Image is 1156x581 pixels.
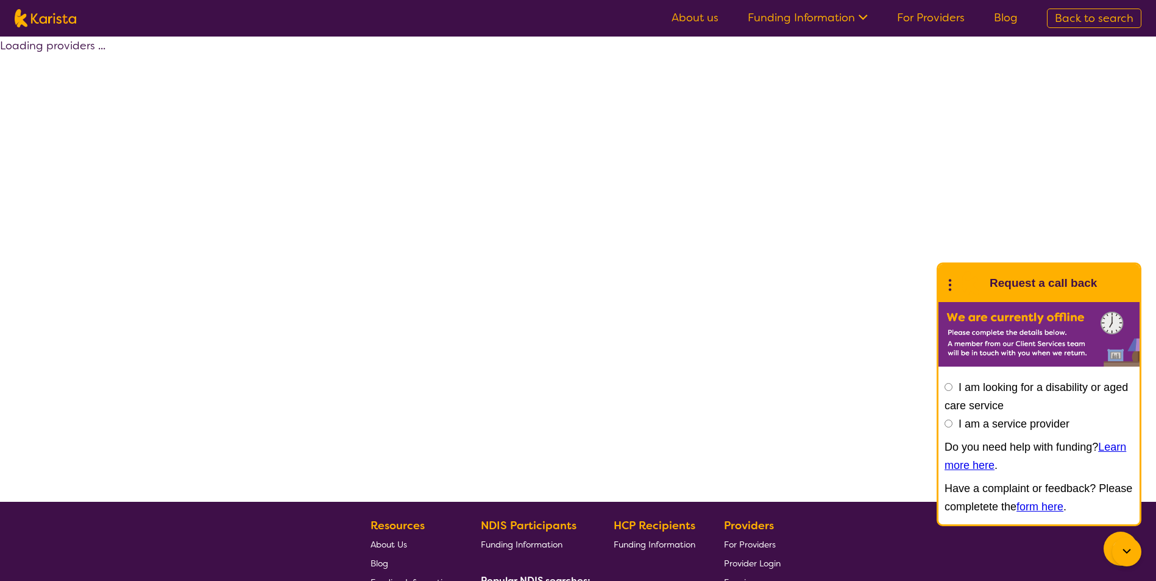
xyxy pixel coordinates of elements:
[897,10,965,25] a: For Providers
[938,302,1140,367] img: Karista offline chat form to request call back
[481,535,586,554] a: Funding Information
[371,535,452,554] a: About Us
[724,518,774,533] b: Providers
[1016,501,1063,513] a: form here
[371,539,407,550] span: About Us
[672,10,718,25] a: About us
[748,10,868,25] a: Funding Information
[958,271,982,295] img: Karista
[724,554,781,572] a: Provider Login
[481,539,562,550] span: Funding Information
[1055,11,1133,26] span: Back to search
[945,438,1133,474] p: Do you need help with funding? .
[1104,532,1138,566] button: Channel Menu
[614,539,695,550] span: Funding Information
[994,10,1018,25] a: Blog
[614,535,695,554] a: Funding Information
[724,535,781,554] a: For Providers
[945,381,1128,412] label: I am looking for a disability or aged care service
[371,558,388,569] span: Blog
[614,518,695,533] b: HCP Recipients
[724,539,776,550] span: For Providers
[481,518,576,533] b: NDIS Participants
[371,554,452,572] a: Blog
[724,558,781,569] span: Provider Login
[959,418,1069,430] label: I am a service provider
[1047,9,1141,28] a: Back to search
[15,9,76,27] img: Karista logo
[990,274,1097,292] h1: Request a call back
[371,518,425,533] b: Resources
[945,479,1133,516] p: Have a complaint or feedback? Please completete the .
